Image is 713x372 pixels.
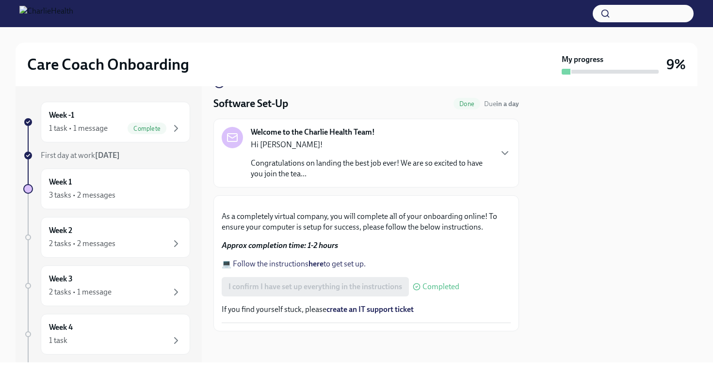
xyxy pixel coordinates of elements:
[23,102,190,142] a: Week -11 task • 1 messageComplete
[49,335,67,346] div: 1 task
[49,322,73,333] h6: Week 4
[95,151,120,160] strong: [DATE]
[23,265,190,306] a: Week 32 tasks • 1 message
[49,123,108,134] div: 1 task • 1 message
[213,96,288,111] h4: Software Set-Up
[19,6,73,21] img: CharlieHealth
[562,54,603,65] strong: My progress
[41,151,120,160] span: First day at work
[222,211,511,232] p: As a completely virtual company, you will complete all of your onboarding online! To ensure your ...
[251,127,375,138] strong: Welcome to the Charlie Health Team!
[251,139,491,150] p: Hi [PERSON_NAME]!
[128,125,166,132] span: Complete
[222,304,511,315] p: If you find yourself stuck, please
[23,314,190,355] a: Week 41 task
[23,150,190,161] a: First day at work[DATE]
[308,259,324,268] strong: here
[666,56,686,73] h3: 9%
[27,55,189,74] h2: Care Coach Onboarding
[49,190,115,201] div: 3 tasks • 2 messages
[496,100,519,108] strong: in a day
[23,169,190,209] a: Week 13 tasks • 2 messages
[49,225,72,236] h6: Week 2
[222,241,338,250] strong: Approx completion time: 1-2 hours
[49,177,72,187] h6: Week 1
[484,100,519,108] span: Due
[251,158,491,179] p: Congratulations on landing the best job ever! We are so excited to have you join the tea...
[23,217,190,258] a: Week 22 tasks • 2 messages
[222,259,366,268] a: 💻 Follow the instructionshereto get set up.
[326,305,414,314] a: create an IT support ticket
[49,238,115,249] div: 2 tasks • 2 messages
[422,283,459,291] span: Completed
[49,274,73,284] h6: Week 3
[49,110,74,121] h6: Week -1
[454,100,480,108] span: Done
[49,287,112,297] div: 2 tasks • 1 message
[484,99,519,108] span: August 12th, 2025 10:00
